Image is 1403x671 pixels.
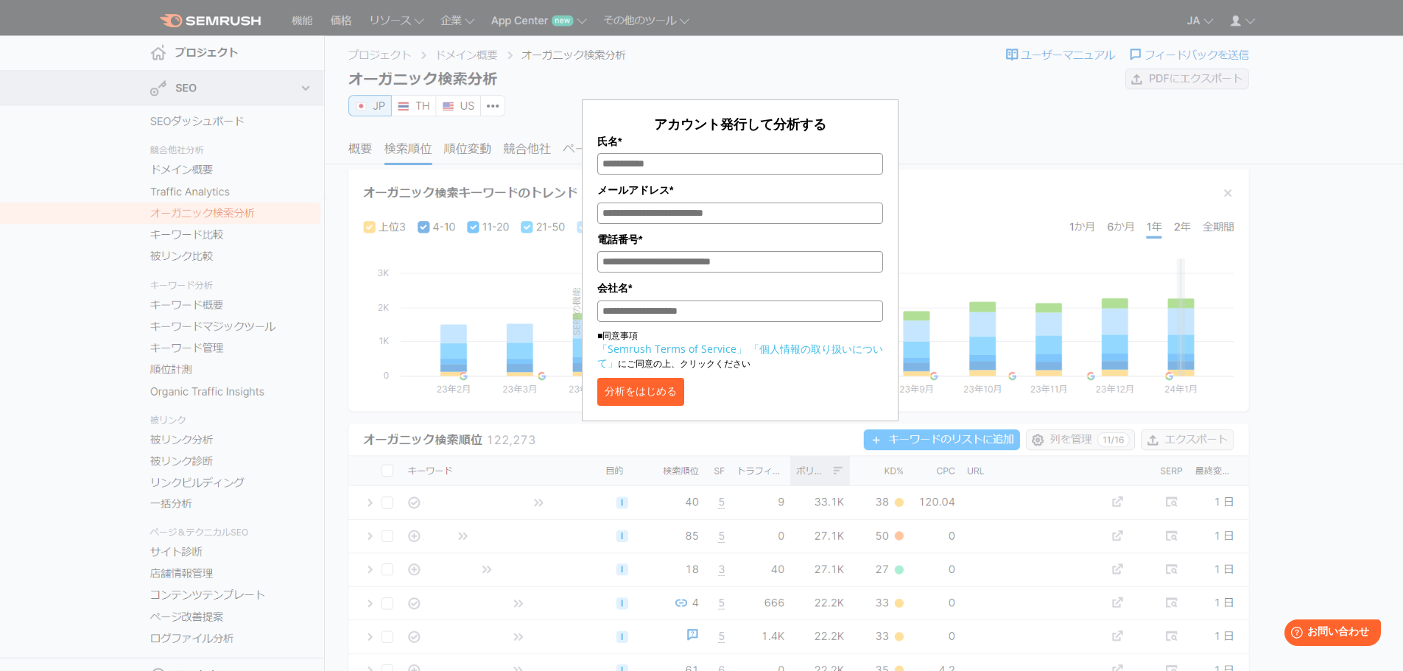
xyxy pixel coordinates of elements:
[597,342,883,370] a: 「個人情報の取り扱いについて」
[597,378,684,406] button: 分析をはじめる
[597,182,883,198] label: メールアドレス*
[597,329,883,370] p: ■同意事項 にご同意の上、クリックください
[654,115,826,133] span: アカウント発行して分析する
[1272,614,1387,655] iframe: Help widget launcher
[597,342,747,356] a: 「Semrush Terms of Service」
[597,231,883,247] label: 電話番号*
